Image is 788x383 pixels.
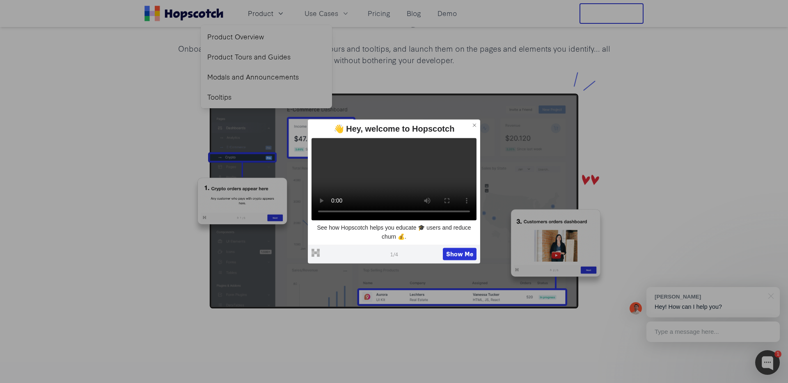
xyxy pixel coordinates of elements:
[364,7,394,20] a: Pricing
[655,293,763,301] div: [PERSON_NAME]
[204,89,329,105] a: Tooltips
[774,351,781,358] div: 1
[655,303,772,311] p: Hey! How can I help you?
[434,7,460,20] a: Demo
[312,123,476,135] div: 👋 Hey, welcome to Hopscotch
[312,223,476,241] p: See how Hopscotch helps you educate 🎓 users and reduce churn 💰.
[630,302,642,315] img: Mark Spera
[580,3,644,24] button: Free Trial
[171,43,617,66] p: Onboard users logically. Create no-code tours and tooltips, and launch them on the pages and elem...
[171,66,617,321] img: tooltips
[243,7,290,20] button: Product
[144,6,223,21] a: Home
[390,250,398,258] span: 1 / 4
[204,48,329,65] a: Product Tours and Guides
[248,8,273,18] span: Product
[646,321,780,342] div: Type a message here...
[204,68,329,85] a: Modals and Announcements
[300,7,355,20] button: Use Cases
[305,8,338,18] span: Use Cases
[204,28,329,45] a: Product Overview
[443,248,476,260] button: Show Me
[403,7,424,20] a: Blog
